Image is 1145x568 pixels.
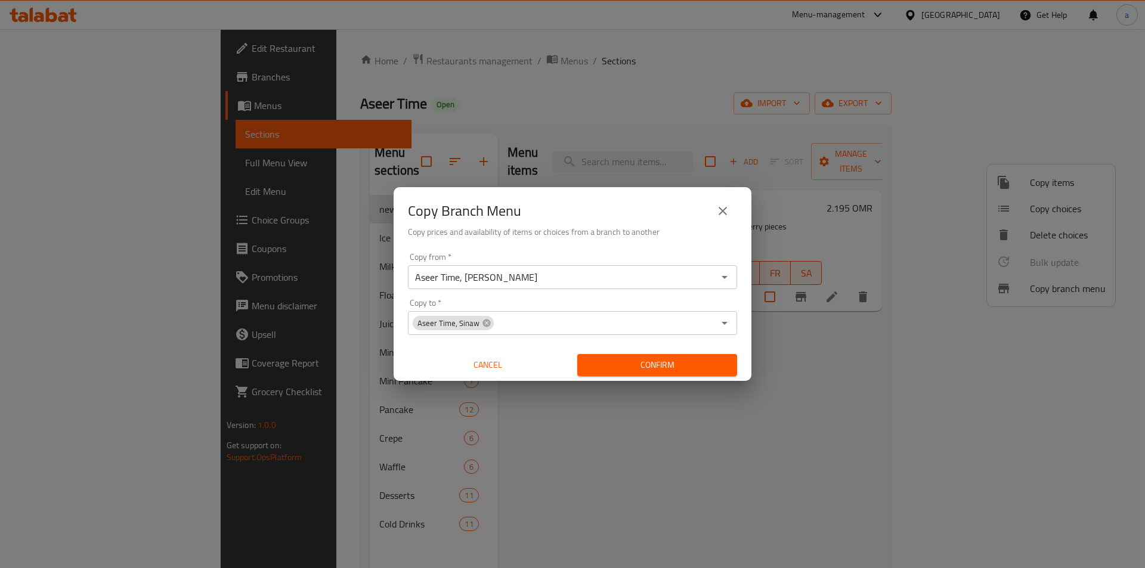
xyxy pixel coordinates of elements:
button: Open [716,269,733,285]
h6: Copy prices and availability of items or choices from a branch to another [408,225,737,238]
h2: Copy Branch Menu [408,201,521,221]
button: Open [716,315,733,331]
span: Cancel [413,358,563,373]
span: Aseer Time, Sinaw [413,318,484,329]
button: close [708,197,737,225]
button: Confirm [577,354,737,376]
div: Aseer Time, Sinaw [413,316,494,330]
span: Confirm [587,358,728,373]
button: Cancel [408,354,568,376]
